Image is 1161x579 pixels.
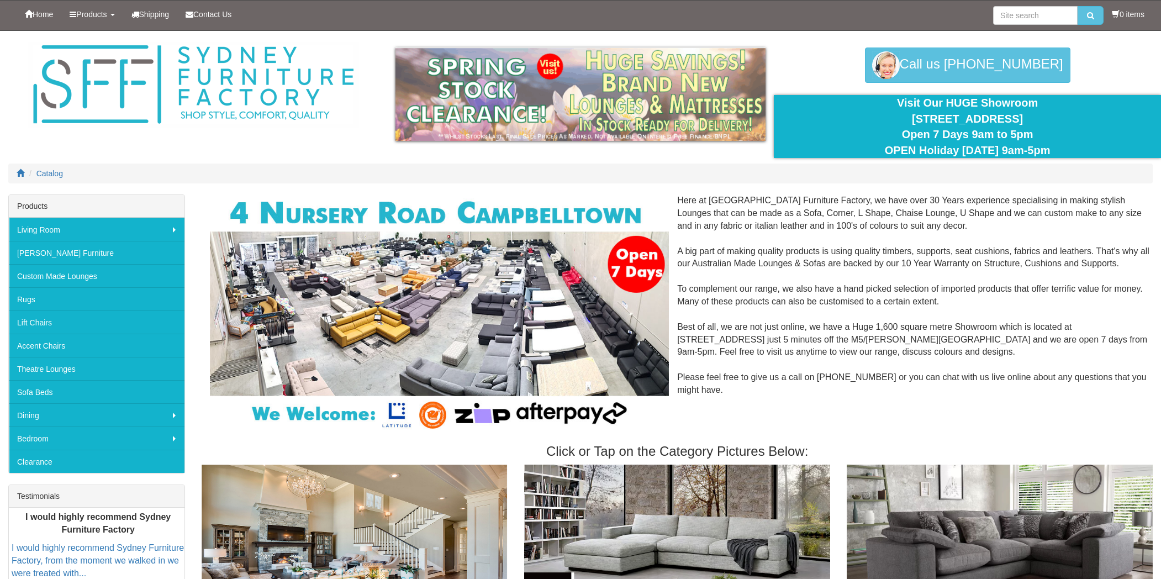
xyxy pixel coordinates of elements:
[33,10,53,19] span: Home
[1112,9,1144,20] li: 0 items
[177,1,240,28] a: Contact Us
[17,1,61,28] a: Home
[993,6,1078,25] input: Site search
[9,450,184,473] a: Clearance
[9,218,184,241] a: Living Room
[123,1,178,28] a: Shipping
[210,194,669,433] img: Corner Modular Lounges
[76,10,107,19] span: Products
[9,357,184,380] a: Theatre Lounges
[28,42,359,128] img: Sydney Furniture Factory
[9,427,184,450] a: Bedroom
[36,169,63,178] a: Catalog
[9,380,184,403] a: Sofa Beds
[9,334,184,357] a: Accent Chairs
[202,444,1153,459] h3: Click or Tap on the Category Pictures Below:
[139,10,170,19] span: Shipping
[193,10,231,19] span: Contact Us
[61,1,123,28] a: Products
[9,287,184,310] a: Rugs
[9,264,184,287] a: Custom Made Lounges
[25,513,171,535] b: I would highly recommend Sydney Furniture Factory
[782,95,1153,158] div: Visit Our HUGE Showroom [STREET_ADDRESS] Open 7 Days 9am to 5pm OPEN Holiday [DATE] 9am-5pm
[9,241,184,264] a: [PERSON_NAME] Furniture
[12,543,184,578] a: I would highly recommend Sydney Furniture Factory, from the moment we walked in we were treated w...
[9,403,184,427] a: Dining
[9,485,184,508] div: Testimonials
[395,48,766,141] img: spring-sale.gif
[9,310,184,334] a: Lift Chairs
[202,194,1153,409] div: Here at [GEOGRAPHIC_DATA] Furniture Factory, we have over 30 Years experience specialising in mak...
[9,195,184,218] div: Products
